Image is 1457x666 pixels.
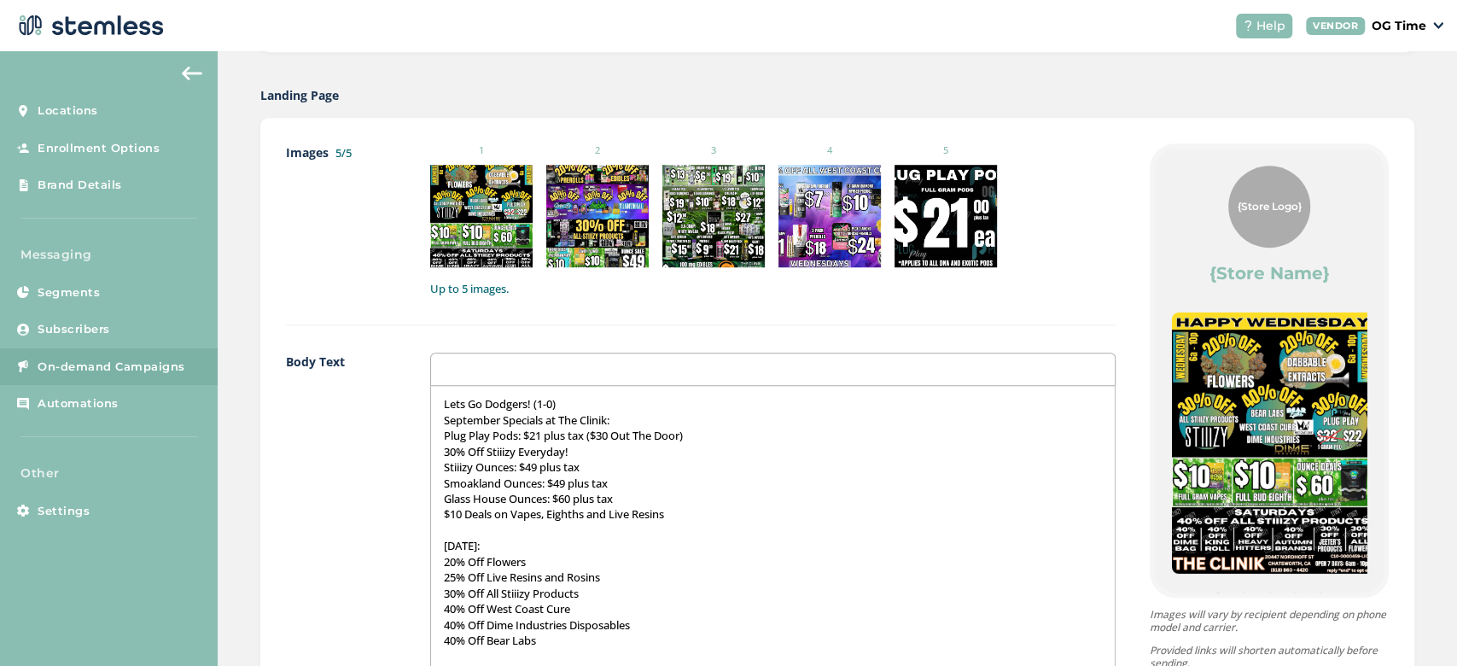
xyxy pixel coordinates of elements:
[38,503,90,520] span: Settings
[38,284,100,301] span: Segments
[546,143,649,158] small: 2
[1433,22,1443,29] img: icon_down-arrow-small-66adaf34.svg
[895,143,997,158] small: 5
[1308,584,1333,610] button: Item 4
[286,143,396,297] label: Images
[444,491,1102,506] p: Glass House Ounces: $60 plus tax
[430,281,1116,298] label: Up to 5 images.
[1209,261,1330,285] label: {Store Name}
[38,102,98,120] span: Locations
[444,428,1102,443] p: Plug Play Pods: $21 plus tax ($30 Out The Door)
[1205,584,1231,610] button: Item 0
[430,143,533,158] small: 1
[1150,608,1389,634] p: Images will vary by recipient depending on phone model and carrier.
[1256,584,1282,610] button: Item 2
[38,359,185,376] span: On-demand Campaigns
[662,165,765,267] img: Z
[1306,17,1365,35] div: VENDOR
[38,395,119,412] span: Automations
[444,444,1102,459] p: 30% Off Stiiizy Everyday!
[895,165,997,267] img: 2Q==
[182,67,202,80] img: icon-arrow-back-accent-c549486e.svg
[444,554,1102,570] p: 20% Off Flowers
[1256,17,1285,35] span: Help
[38,140,160,157] span: Enrollment Options
[546,165,649,267] img: 9k=
[444,412,1102,428] p: September Specials at The Clinik:
[444,396,1102,412] p: Lets Go Dodgers! (1-0)
[38,177,122,194] span: Brand Details
[1172,313,1373,574] img: 2Q==
[260,86,339,104] label: Landing Page
[662,143,765,158] small: 3
[1372,584,1457,666] iframe: Chat Widget
[335,145,352,161] label: 5/5
[1372,17,1426,35] p: OG Time
[1238,199,1302,214] span: {Store Logo}
[444,506,1102,522] p: $10 Deals on Vapes, Eighths and Live Resins
[444,476,1102,491] p: Smoakland Ounces: $49 plus tax
[444,633,1102,648] p: 40% Off Bear Labs
[1243,20,1253,31] img: icon-help-white-03924b79.svg
[14,9,164,43] img: logo-dark-0685b13c.svg
[38,321,110,338] span: Subscribers
[444,601,1102,616] p: 40% Off West Coast Cure
[1231,584,1256,610] button: Item 1
[444,586,1102,601] p: 30% Off All Stiiizy Products
[1282,584,1308,610] button: Item 3
[444,459,1102,475] p: Stiiizy Ounces: $49 plus tax
[444,617,1102,633] p: 40% Off Dime Industries Disposables
[778,143,881,158] small: 4
[778,165,881,267] img: 2Q==
[444,538,1102,553] p: [DATE]:
[444,570,1102,585] p: 25% Off Live Resins and Rosins
[430,165,533,267] img: 2Q==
